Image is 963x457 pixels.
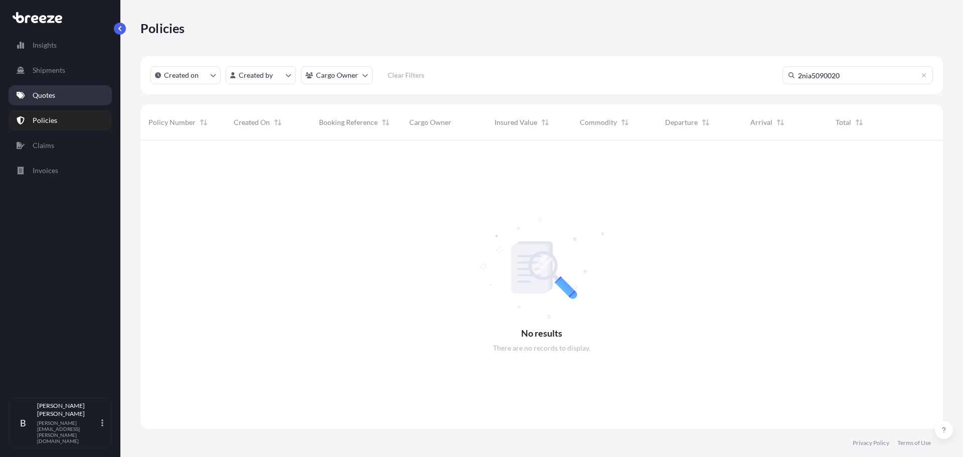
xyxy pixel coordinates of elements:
button: Sort [774,116,786,128]
button: Clear Filters [378,67,434,83]
button: Sort [700,116,712,128]
a: Privacy Policy [853,439,889,447]
span: Commodity [580,117,617,127]
a: Shipments [9,60,112,80]
p: [PERSON_NAME] [PERSON_NAME] [37,402,99,418]
a: Insights [9,35,112,55]
p: [PERSON_NAME][EMAIL_ADDRESS][PERSON_NAME][DOMAIN_NAME] [37,420,99,444]
button: Sort [380,116,392,128]
span: Policy Number [148,117,196,127]
p: Policies [33,115,57,125]
button: cargoOwner Filter options [301,66,373,84]
a: Claims [9,135,112,156]
span: Created On [234,117,270,127]
span: Insured Value [495,117,537,127]
button: Sort [619,116,631,128]
button: Sort [272,116,284,128]
button: createdBy Filter options [226,66,296,84]
button: Sort [539,116,551,128]
p: Created by [239,70,273,80]
span: Cargo Owner [409,117,451,127]
button: Sort [853,116,865,128]
p: Created on [164,70,199,80]
p: Shipments [33,65,65,75]
p: Quotes [33,90,55,100]
span: Booking Reference [319,117,378,127]
span: B [20,418,26,428]
p: Clear Filters [388,70,424,80]
a: Invoices [9,161,112,181]
p: Policies [140,20,185,36]
p: Cargo Owner [316,70,358,80]
button: createdOn Filter options [150,66,221,84]
a: Terms of Use [897,439,931,447]
p: Invoices [33,166,58,176]
span: Total [836,117,851,127]
button: Sort [198,116,210,128]
a: Quotes [9,85,112,105]
p: Claims [33,140,54,150]
a: Policies [9,110,112,130]
input: Search Policy or Shipment ID... [782,66,933,84]
span: Departure [665,117,698,127]
p: Insights [33,40,57,50]
span: Arrival [750,117,772,127]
